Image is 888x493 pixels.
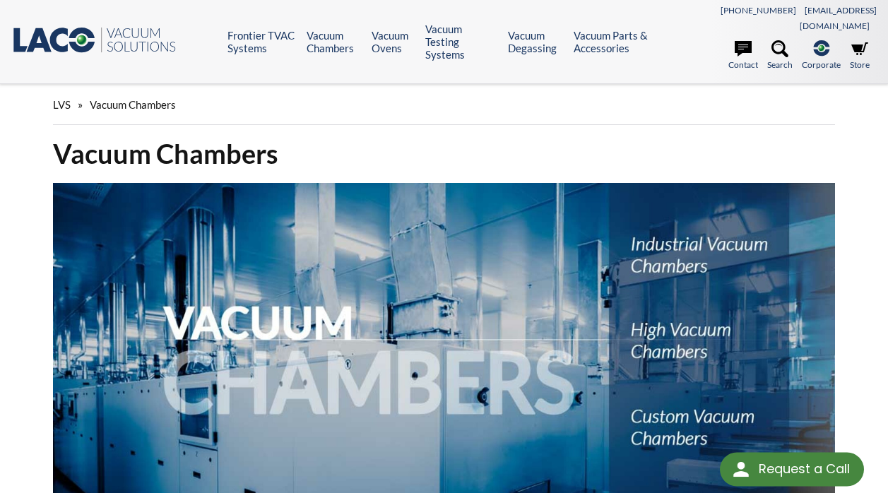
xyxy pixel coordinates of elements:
a: [PHONE_NUMBER] [721,5,796,16]
a: [EMAIL_ADDRESS][DOMAIN_NAME] [800,5,877,31]
img: round button [730,458,752,481]
a: Vacuum Testing Systems [425,23,497,61]
a: Search [767,40,793,71]
span: Vacuum Chambers [90,98,176,111]
a: Store [850,40,870,71]
a: Vacuum Chambers [307,29,361,54]
span: Corporate [802,58,841,71]
div: Request a Call [759,453,850,485]
a: Vacuum Degassing [508,29,563,54]
a: Vacuum Parts & Accessories [574,29,657,54]
div: Request a Call [720,453,864,487]
a: Frontier TVAC Systems [227,29,296,54]
div: » [53,85,835,125]
a: Vacuum Ovens [372,29,415,54]
span: LVS [53,98,71,111]
h1: Vacuum Chambers [53,136,835,171]
a: Contact [728,40,758,71]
